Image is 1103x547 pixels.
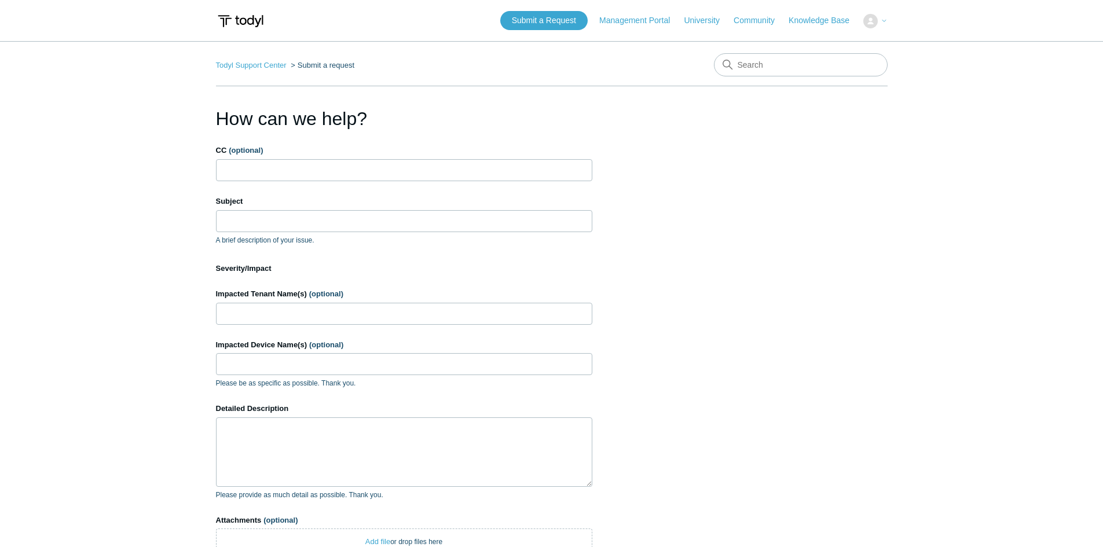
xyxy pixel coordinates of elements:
label: Impacted Device Name(s) [216,339,592,351]
a: University [684,14,731,27]
label: Severity/Impact [216,263,592,274]
a: Community [734,14,786,27]
li: Todyl Support Center [216,61,289,69]
a: Knowledge Base [789,14,861,27]
p: A brief description of your issue. [216,235,592,245]
label: Subject [216,196,592,207]
input: Search [714,53,888,76]
a: Submit a Request [500,11,588,30]
label: Attachments [216,515,592,526]
p: Please provide as much detail as possible. Thank you. [216,490,592,500]
p: Please be as specific as possible. Thank you. [216,378,592,388]
span: (optional) [309,289,343,298]
label: Impacted Tenant Name(s) [216,288,592,300]
label: CC [216,145,592,156]
img: Todyl Support Center Help Center home page [216,10,265,32]
span: (optional) [229,146,263,155]
label: Detailed Description [216,403,592,414]
a: Todyl Support Center [216,61,287,69]
span: (optional) [309,340,343,349]
span: (optional) [263,516,298,524]
a: Management Portal [599,14,681,27]
h1: How can we help? [216,105,592,133]
li: Submit a request [288,61,354,69]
